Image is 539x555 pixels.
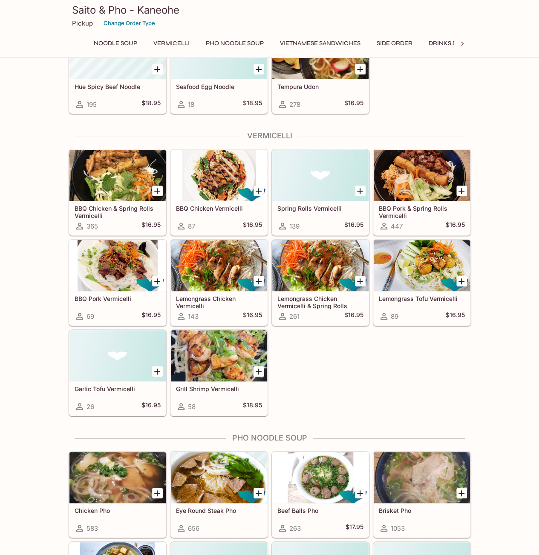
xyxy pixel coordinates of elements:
[272,149,369,235] a: Spring Rolls Vermicelli139$16.95
[170,330,268,416] a: Grill Shrimp Vermicelli58$18.95
[391,524,405,532] span: 1053
[272,240,369,291] div: Lemongrass Chicken Vermicelli & Spring Rolls
[170,149,268,235] a: BBQ Chicken Vermicelli87$16.95
[171,240,267,291] div: Lemongrass Chicken Vermicelli
[373,149,470,235] a: BBQ Pork & Spring Rolls Vermicelli447$16.95
[141,401,161,412] h5: $16.95
[72,19,93,27] p: Pickup
[170,240,268,326] a: Lemongrass Chicken Vermicelli143$16.95
[86,222,98,230] span: 365
[86,524,98,532] span: 583
[69,433,471,443] h4: Pho Noodle Soup
[100,17,159,30] button: Change Order Type
[149,37,194,49] button: Vermicelli
[152,488,163,498] button: Add Chicken Pho
[379,205,465,219] h5: BBQ Pork & Spring Rolls Vermicelli
[75,295,161,302] h5: BBQ Pork Vermicelli
[344,221,363,231] h5: $16.95
[272,240,369,326] a: Lemongrass Chicken Vermicelli & Spring Rolls261$16.95
[75,385,161,392] h5: Garlic Tofu Vermicelli
[391,222,403,230] span: 447
[75,205,161,219] h5: BBQ Chicken & Spring Rolls Vermicelli
[69,452,166,538] a: Chicken Pho583
[344,311,363,321] h5: $16.95
[446,221,465,231] h5: $16.95
[272,28,369,79] div: Tempura Udon
[69,28,166,114] a: Hue Spicy Beef Noodle195$18.95
[89,37,142,49] button: Noodle Soup
[176,507,262,514] h5: Eye Round Steak Pho
[188,222,195,230] span: 87
[176,205,262,212] h5: BBQ Chicken Vermicelli
[86,100,97,109] span: 195
[141,221,161,231] h5: $16.95
[373,240,470,326] a: Lemongrass Tofu Vermicelli89$16.95
[201,37,268,49] button: Pho Noodle Soup
[289,100,300,109] span: 278
[69,240,166,326] a: BBQ Pork Vermicelli69$16.95
[424,37,492,49] button: Drinks & Desserts
[75,83,161,90] h5: Hue Spicy Beef Noodle
[69,149,166,235] a: BBQ Chicken & Spring Rolls Vermicelli365$16.95
[254,276,264,286] button: Add Lemongrass Chicken Vermicelli
[86,312,94,320] span: 69
[69,330,166,416] a: Garlic Tofu Vermicelli26$16.95
[141,99,161,109] h5: $18.95
[188,524,199,532] span: 656
[170,452,268,538] a: Eye Round Steak Pho656
[355,64,366,74] button: Add Tempura Udon
[446,311,465,321] h5: $16.95
[69,330,166,381] div: Garlic Tofu Vermicelli
[355,276,366,286] button: Add Lemongrass Chicken Vermicelli & Spring Rolls
[374,452,470,503] div: Brisket Pho
[243,99,262,109] h5: $18.95
[254,366,264,377] button: Add Grill Shrimp Vermicelli
[152,276,163,286] button: Add BBQ Pork Vermicelli
[373,452,470,538] a: Brisket Pho1053
[254,64,264,74] button: Add Seafood Egg Noodle
[277,507,363,514] h5: Beef Balls Pho
[69,452,166,503] div: Chicken Pho
[188,312,199,320] span: 143
[86,403,94,411] span: 26
[171,330,267,381] div: Grill Shrimp Vermicelli
[277,83,363,90] h5: Tempura Udon
[277,295,363,309] h5: Lemongrass Chicken Vermicelli & Spring Rolls
[254,488,264,498] button: Add Eye Round Steak Pho
[152,64,163,74] button: Add Hue Spicy Beef Noodle
[372,37,417,49] button: Side Order
[141,311,161,321] h5: $16.95
[346,523,363,533] h5: $17.95
[75,507,161,514] h5: Chicken Pho
[152,186,163,196] button: Add BBQ Chicken & Spring Rolls Vermicelli
[456,186,467,196] button: Add BBQ Pork & Spring Rolls Vermicelli
[254,186,264,196] button: Add BBQ Chicken Vermicelli
[69,131,471,140] h4: Vermicelli
[379,295,465,302] h5: Lemongrass Tofu Vermicelli
[272,150,369,201] div: Spring Rolls Vermicelli
[374,150,470,201] div: BBQ Pork & Spring Rolls Vermicelli
[69,28,166,79] div: Hue Spicy Beef Noodle
[379,507,465,514] h5: Brisket Pho
[272,28,369,114] a: Tempura Udon278$16.95
[289,312,300,320] span: 261
[275,37,365,49] button: Vietnamese Sandwiches
[176,295,262,309] h5: Lemongrass Chicken Vermicelli
[69,150,166,201] div: BBQ Chicken & Spring Rolls Vermicelli
[277,205,363,212] h5: Spring Rolls Vermicelli
[171,452,267,503] div: Eye Round Steak Pho
[289,524,301,532] span: 263
[176,385,262,392] h5: Grill Shrimp Vermicelli
[272,452,369,538] a: Beef Balls Pho263$17.95
[152,366,163,377] button: Add Garlic Tofu Vermicelli
[456,488,467,498] button: Add Brisket Pho
[355,488,366,498] button: Add Beef Balls Pho
[188,403,196,411] span: 58
[355,186,366,196] button: Add Spring Rolls Vermicelli
[72,3,467,17] h3: Saito & Pho - Kaneohe
[391,312,398,320] span: 89
[243,221,262,231] h5: $16.95
[374,240,470,291] div: Lemongrass Tofu Vermicelli
[272,452,369,503] div: Beef Balls Pho
[344,99,363,109] h5: $16.95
